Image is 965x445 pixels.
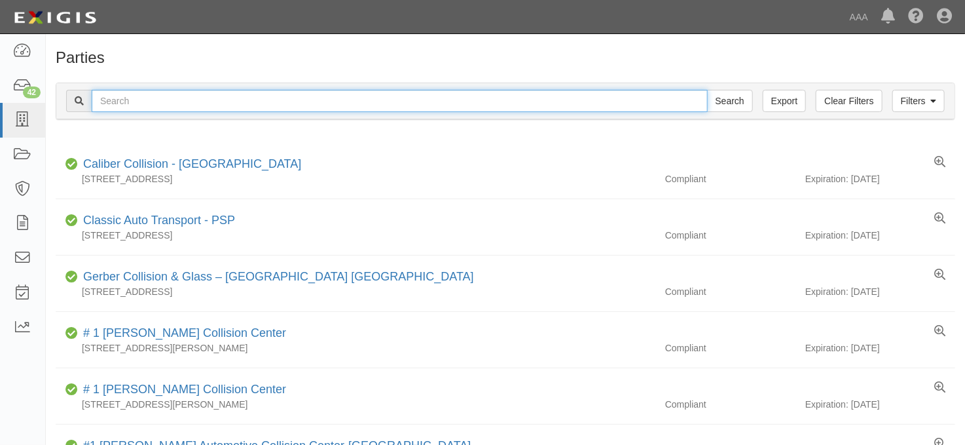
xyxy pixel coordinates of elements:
[56,172,655,185] div: [STREET_ADDRESS]
[934,156,945,169] a: View results summary
[934,269,945,282] a: View results summary
[56,341,655,355] div: [STREET_ADDRESS][PERSON_NAME]
[10,6,100,29] img: logo-5460c22ac91f19d4615b14bd174203de0afe785f0fc80cf4dbbc73dc1793850b.png
[934,325,945,338] a: View results summary
[655,341,805,355] div: Compliant
[56,285,655,298] div: [STREET_ADDRESS]
[908,9,924,25] i: Help Center - Complianz
[83,326,286,339] a: # 1 [PERSON_NAME] Collision Center
[892,90,945,112] a: Filters
[934,212,945,225] a: View results summary
[805,398,955,411] div: Expiration: [DATE]
[83,270,474,283] a: Gerber Collision & Glass – [GEOGRAPHIC_DATA] [GEOGRAPHIC_DATA]
[78,269,474,286] div: Gerber Collision & Glass – Houston Brighton
[83,383,286,396] a: # 1 [PERSON_NAME] Collision Center
[78,381,286,398] div: # 1 Cochran Collision Center
[65,160,78,169] i: Compliant
[655,398,805,411] div: Compliant
[78,156,301,173] div: Caliber Collision - Gainesville
[83,214,235,227] a: Classic Auto Transport - PSP
[934,381,945,395] a: View results summary
[56,229,655,242] div: [STREET_ADDRESS]
[805,229,955,242] div: Expiration: [DATE]
[83,157,301,170] a: Caliber Collision - [GEOGRAPHIC_DATA]
[65,216,78,225] i: Compliant
[763,90,806,112] a: Export
[92,90,708,112] input: Search
[65,273,78,282] i: Compliant
[843,4,875,30] a: AAA
[78,325,286,342] div: # 1 Cochran Collision Center
[65,329,78,338] i: Compliant
[805,172,955,185] div: Expiration: [DATE]
[805,285,955,298] div: Expiration: [DATE]
[816,90,882,112] a: Clear Filters
[655,229,805,242] div: Compliant
[23,87,41,98] div: 42
[65,385,78,395] i: Compliant
[56,49,955,66] h1: Parties
[707,90,753,112] input: Search
[78,212,235,229] div: Classic Auto Transport - PSP
[805,341,955,355] div: Expiration: [DATE]
[655,285,805,298] div: Compliant
[56,398,655,411] div: [STREET_ADDRESS][PERSON_NAME]
[655,172,805,185] div: Compliant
